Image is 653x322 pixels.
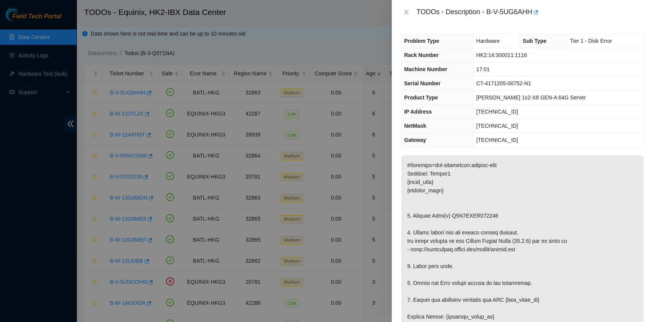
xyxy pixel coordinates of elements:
button: Close [401,9,412,16]
span: NetMask [404,123,426,129]
span: Rack Number [404,52,438,58]
span: 17:01 [476,66,490,72]
span: Problem Type [404,38,439,44]
div: TODOs - Description - B-V-5UG6AHH [416,6,644,18]
span: Gateway [404,137,426,143]
span: CT-4171205-00752-N1 [476,80,531,86]
span: Hardware [476,38,500,44]
span: [TECHNICAL_ID] [476,123,518,129]
span: [PERSON_NAME] 1x2-X8 GEN-A 64G Server [476,94,586,101]
span: [TECHNICAL_ID] [476,109,518,115]
span: Machine Number [404,66,447,72]
span: close [403,9,409,15]
span: IP Address [404,109,432,115]
span: Tier 1 - Disk Error [570,38,612,44]
span: Product Type [404,94,438,101]
span: HK2:14:300011:1116 [476,52,527,58]
span: Serial Number [404,80,440,86]
span: [TECHNICAL_ID] [476,137,518,143]
span: Sub Type [523,38,546,44]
